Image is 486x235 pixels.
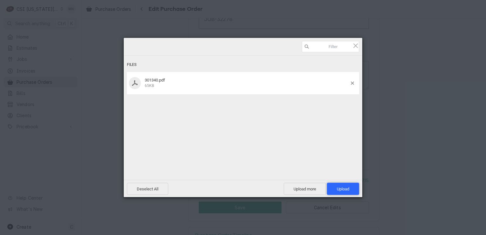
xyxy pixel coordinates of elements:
[337,187,349,191] span: Upload
[284,183,326,195] span: Upload more
[352,42,359,49] span: Click here or hit ESC to close picker
[127,59,359,71] div: Files
[145,83,154,88] span: 65KB
[145,78,165,82] span: 301340.pdf
[302,41,359,52] input: Filter
[127,183,168,195] span: Deselect All
[143,78,351,88] div: 301340.pdf
[327,183,359,195] span: Upload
